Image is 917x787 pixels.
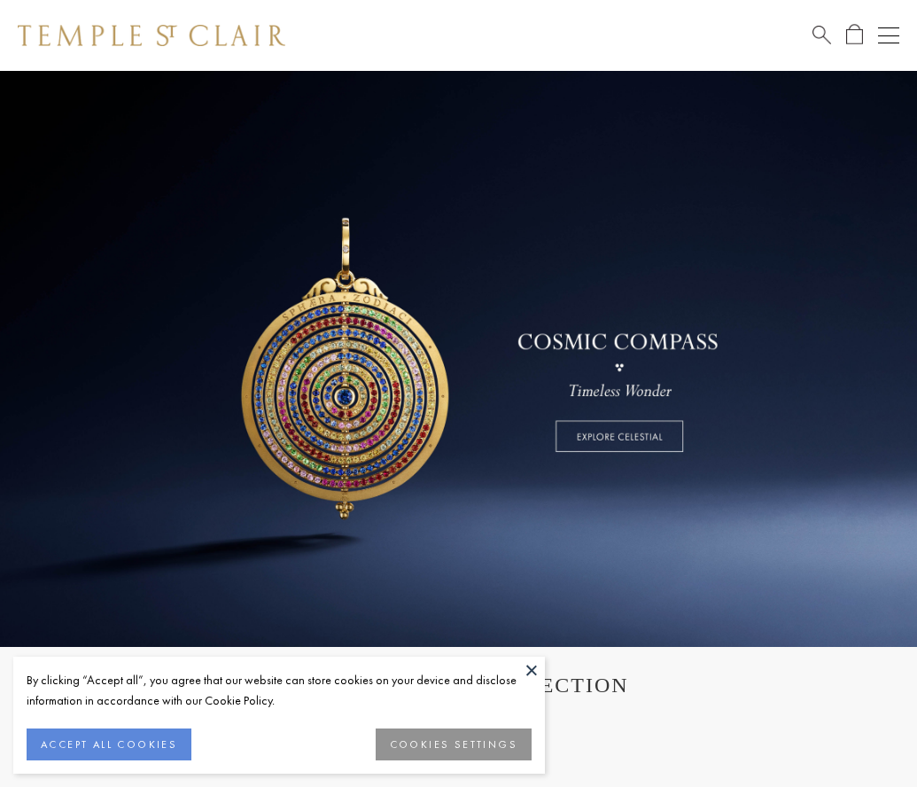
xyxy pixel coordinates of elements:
a: Search [812,24,831,46]
a: Open Shopping Bag [846,24,863,46]
div: By clicking “Accept all”, you agree that our website can store cookies on your device and disclos... [27,670,532,711]
button: ACCEPT ALL COOKIES [27,729,191,760]
img: Temple St. Clair [18,25,285,46]
button: Open navigation [878,25,899,46]
button: COOKIES SETTINGS [376,729,532,760]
